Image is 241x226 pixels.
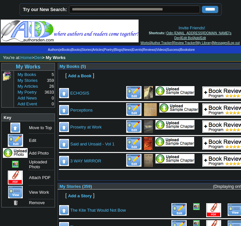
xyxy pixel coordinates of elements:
[58,199,60,202] img: shim.gif
[59,105,69,115] img: Move to top
[52,101,54,106] font: 0
[156,48,166,52] a: Videos
[16,64,40,69] a: My Works
[65,193,67,198] font: [
[8,171,23,185] img: Add Attachment
[155,86,194,96] img: Add Attachment PDF
[143,48,155,52] a: Reviews
[70,208,126,213] a: The Kite That Would Not Bow
[12,200,18,206] img: Remove this Page
[123,48,131,52] a: News
[70,142,114,146] a: Said and Unsaid - Vol 1
[34,55,42,60] a: Den
[8,186,23,198] img: View this Page
[155,120,194,129] img: Add Attachment PDF
[47,78,54,83] font: 359
[173,41,195,45] a: Review Tracker
[126,137,141,150] img: Edit this Title
[70,158,101,163] a: 3 WAY MIRROR
[92,48,103,52] a: Articles
[181,36,193,40] a: Edit Bio
[29,175,50,180] font: Attach PDF
[213,41,228,45] a: Messages
[140,25,240,45] div: : | | | | | | |
[58,70,60,72] img: shim.gif
[3,148,28,158] img: Add Photo
[58,178,60,180] img: shim.gif
[20,55,32,60] a: Home
[114,48,122,52] a: Blogs
[60,64,79,69] font: My Books
[58,79,60,82] img: shim.gif
[93,193,94,198] font: ]
[167,48,179,52] a: Success
[82,64,85,69] a: 5
[48,48,59,52] a: Authors
[229,41,240,45] a: Log out
[93,73,94,78] font: ]
[159,103,198,113] img: Add Attachment PDF
[180,48,195,52] a: Bookstore
[144,103,157,116] img: Add/Remove Photo
[59,156,69,166] img: Move to top
[68,193,92,198] font: Add a Story
[29,159,47,169] font: Uploaded Photo
[18,72,36,77] a: My Books
[29,190,49,195] font: View Work
[29,125,52,130] font: Move to Top
[59,139,69,149] img: Move to top
[72,48,81,52] a: Books
[18,84,38,89] a: My Articles
[68,73,91,78] a: Add a Book
[18,101,37,106] a: Add Event
[149,31,165,35] span: Shortcuts:
[70,108,93,113] a: Perceptions
[42,55,65,60] b: > My Works
[206,203,221,217] img: Add Attachment (PDF or .DOC)
[85,64,86,69] span: )
[29,138,36,143] font: Edit
[29,151,49,156] font: Add Photo
[49,84,54,89] font: 26
[171,203,187,216] img: Edit this Title
[144,120,153,133] img: Add/Remove Photo
[1,20,139,42] img: header_logo2.gif
[3,55,66,60] font: You're at: >
[4,115,11,120] font: Key
[193,203,200,210] img: Add/Remove Photo
[52,72,54,77] font: 5
[29,200,45,205] font: Remove
[45,90,54,95] font: 3633
[70,125,102,129] a: Prosetry at Work
[18,96,37,100] a: Add News
[82,48,92,52] a: Stories
[2,71,11,81] img: Click to add, upload, edit and remove all your books, stories, articles and poems.
[179,25,205,30] a: Invite Friends!
[144,86,153,99] img: Add/Remove Photo
[155,137,194,146] img: Add Attachment PDF
[84,184,91,189] a: 359
[52,96,54,100] font: 0
[58,190,60,192] img: shim.gif
[10,123,20,133] img: Move to top
[8,134,23,147] img: Edit this Title
[82,184,84,189] span: (
[68,193,92,198] a: Add a Story
[65,73,67,78] font: [
[59,122,69,132] img: Move to top
[18,90,37,95] a: My Poetry
[60,184,81,189] a: My Stories
[155,154,194,163] img: Add Attachment PDF
[126,154,141,167] img: Edit this Title
[166,31,231,40] a: Odin [EMAIL_ADDRESS][DOMAIN_NAME]'s Den
[132,48,142,52] a: Events
[59,205,69,215] img: Move to top
[144,137,153,150] img: Add/Remove Photo
[126,103,141,116] img: Edit this Title
[60,48,71,52] a: eBooks
[12,161,19,168] img: Add/Remove Photo
[60,64,79,69] a: My Books
[59,88,69,98] img: Move to top
[144,154,153,167] img: Add/Remove Photo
